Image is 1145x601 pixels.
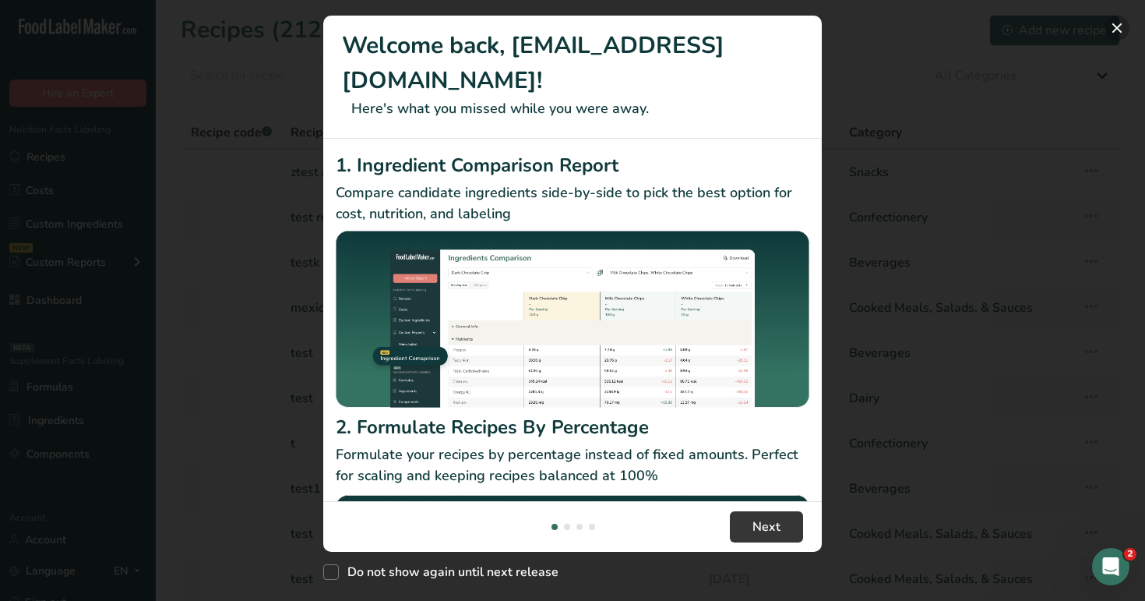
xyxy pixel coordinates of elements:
p: Compare candidate ingredients side-by-side to pick the best option for cost, nutrition, and labeling [336,182,809,224]
span: Do not show again until next release [339,564,558,580]
h2: 2. Formulate Recipes By Percentage [336,413,809,441]
h2: 1. Ingredient Comparison Report [336,151,809,179]
button: Next [730,511,803,543]
p: Here's what you missed while you were away. [342,98,803,119]
iframe: Intercom live chat [1092,548,1129,585]
h1: Welcome back, [EMAIL_ADDRESS][DOMAIN_NAME]! [342,28,803,98]
span: Next [752,518,780,536]
span: 2 [1124,548,1136,560]
img: Ingredient Comparison Report [336,231,809,408]
p: Formulate your recipes by percentage instead of fixed amounts. Perfect for scaling and keeping re... [336,444,809,486]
